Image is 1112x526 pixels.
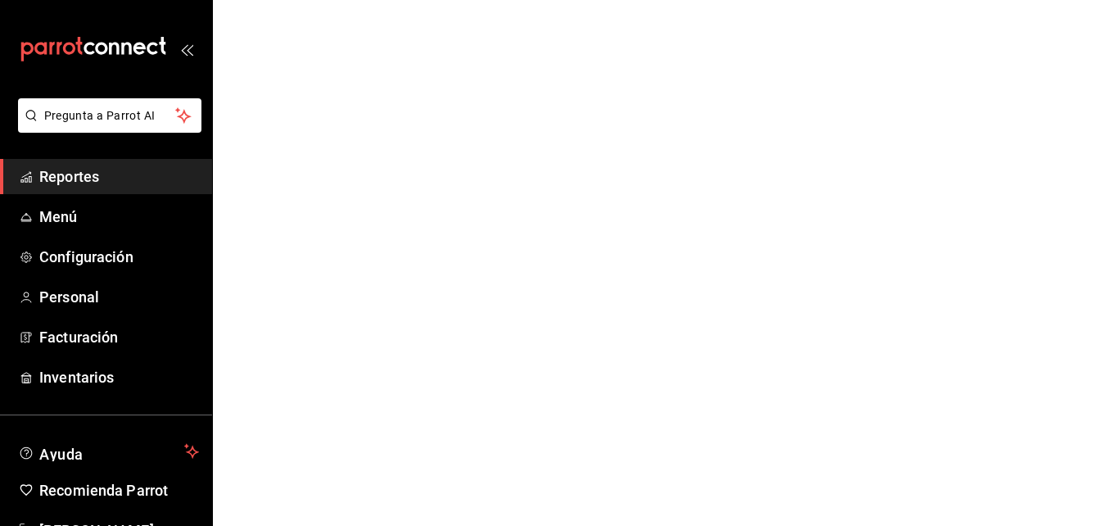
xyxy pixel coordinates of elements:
span: Recomienda Parrot [39,479,199,501]
span: Pregunta a Parrot AI [44,107,176,125]
span: Menú [39,206,199,228]
span: Configuración [39,246,199,268]
button: Pregunta a Parrot AI [18,98,201,133]
a: Pregunta a Parrot AI [11,119,201,136]
span: Personal [39,286,199,308]
span: Ayuda [39,442,178,461]
button: open_drawer_menu [180,43,193,56]
span: Inventarios [39,366,199,388]
span: Facturación [39,326,199,348]
span: Reportes [39,166,199,188]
